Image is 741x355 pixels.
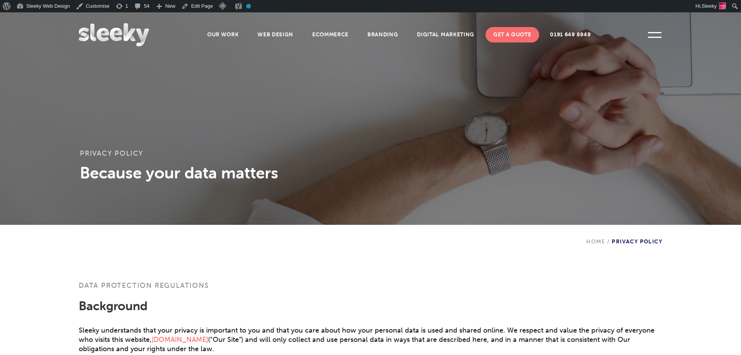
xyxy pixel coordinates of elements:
h1: Privacy Policy [80,149,661,163]
a: Home [586,238,605,245]
a: Get A Quote [486,27,539,42]
a: Our Work [200,27,247,42]
a: Digital Marketing [409,27,482,42]
img: sleeky-avatar.svg [719,2,726,9]
span: / [605,238,612,245]
a: Branding [360,27,406,42]
strong: Sleeky understands that your privacy is important to you and that you care about how your persona... [79,326,655,353]
h2: Background [79,296,662,326]
a: Ecommerce [305,27,356,42]
img: Sleeky Web Design Newcastle [79,23,149,46]
span: Sleeky [702,3,717,9]
h3: Data protection regulations [79,281,662,296]
a: 0191 649 8949 [542,27,598,42]
div: Privacy Policy [586,225,662,245]
a: Web Design [250,27,301,42]
h3: Because your data matters [80,163,661,182]
a: [DOMAIN_NAME] [152,335,208,344]
div: No index [246,4,251,8]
